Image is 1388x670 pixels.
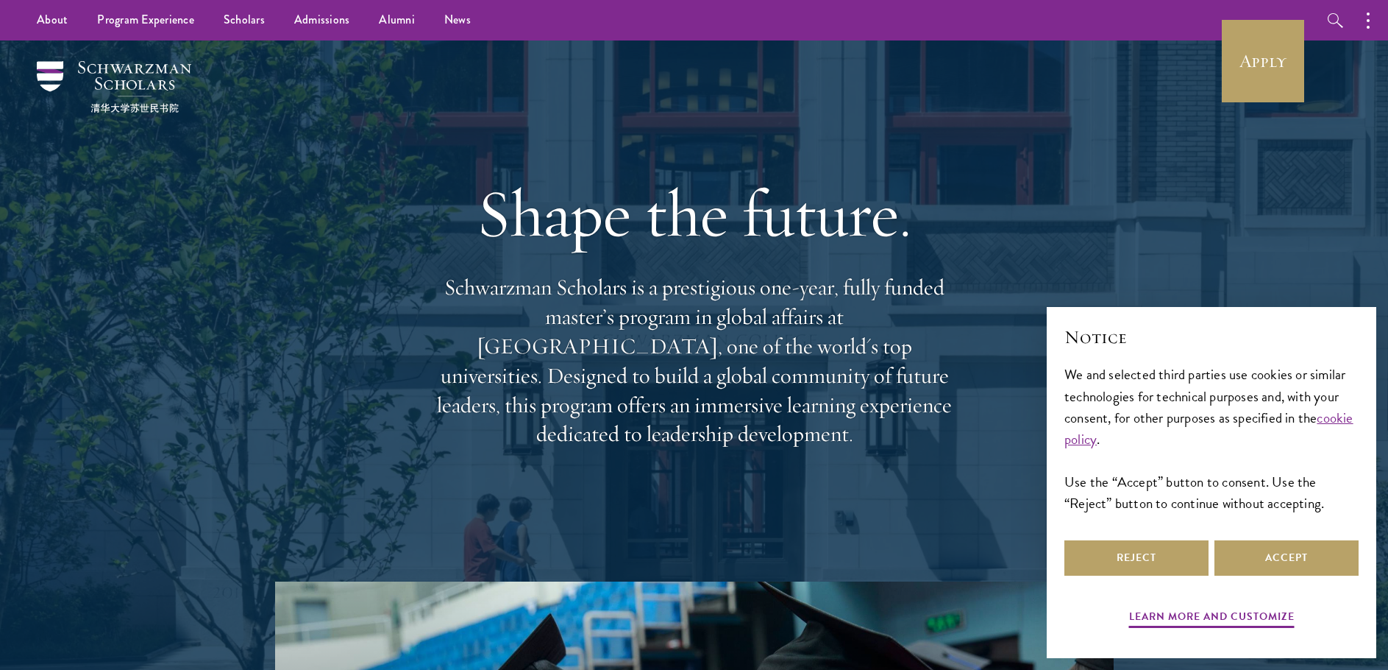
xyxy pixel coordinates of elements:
button: Learn more and customize [1129,607,1295,630]
h1: Shape the future. [430,172,959,255]
a: Apply [1222,20,1304,102]
div: We and selected third parties use cookies or similar technologies for technical purposes and, wit... [1064,364,1359,513]
a: cookie policy [1064,407,1353,450]
h2: Notice [1064,325,1359,350]
img: Schwarzman Scholars [37,61,191,113]
button: Accept [1214,540,1359,576]
p: Schwarzman Scholars is a prestigious one-year, fully funded master’s program in global affairs at... [430,273,959,449]
button: Reject [1064,540,1209,576]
